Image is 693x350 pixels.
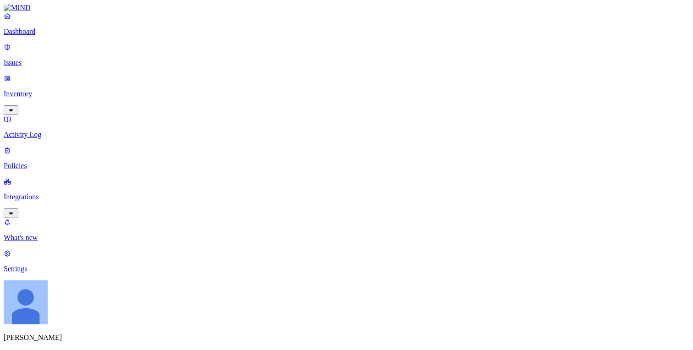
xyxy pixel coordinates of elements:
p: What's new [4,234,689,242]
p: Policies [4,162,689,170]
p: [PERSON_NAME] [4,334,689,342]
a: Activity Log [4,115,689,139]
p: Dashboard [4,27,689,36]
a: MIND [4,4,689,12]
p: Inventory [4,90,689,98]
img: MIND [4,4,31,12]
p: Activity Log [4,131,689,139]
p: Settings [4,265,689,273]
p: Issues [4,59,689,67]
a: Inventory [4,74,689,114]
a: Settings [4,249,689,273]
a: Dashboard [4,12,689,36]
a: Integrations [4,177,689,217]
p: Integrations [4,193,689,201]
img: Ignacio Rodriguez Paez [4,280,48,324]
a: Issues [4,43,689,67]
a: Policies [4,146,689,170]
a: What's new [4,218,689,242]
